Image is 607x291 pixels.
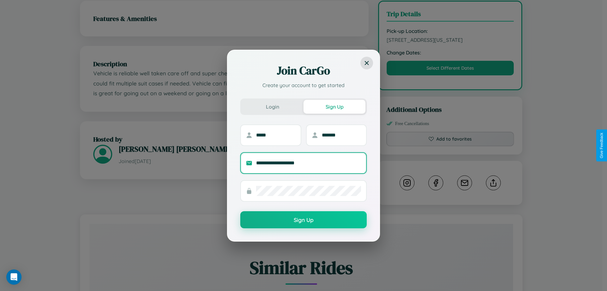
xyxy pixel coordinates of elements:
button: Login [242,100,303,114]
button: Sign Up [303,100,365,114]
div: Give Feedback [599,133,604,158]
button: Sign Up [240,211,367,228]
div: Open Intercom Messenger [6,269,21,285]
p: Create your account to get started [240,81,367,89]
h2: Join CarGo [240,63,367,78]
